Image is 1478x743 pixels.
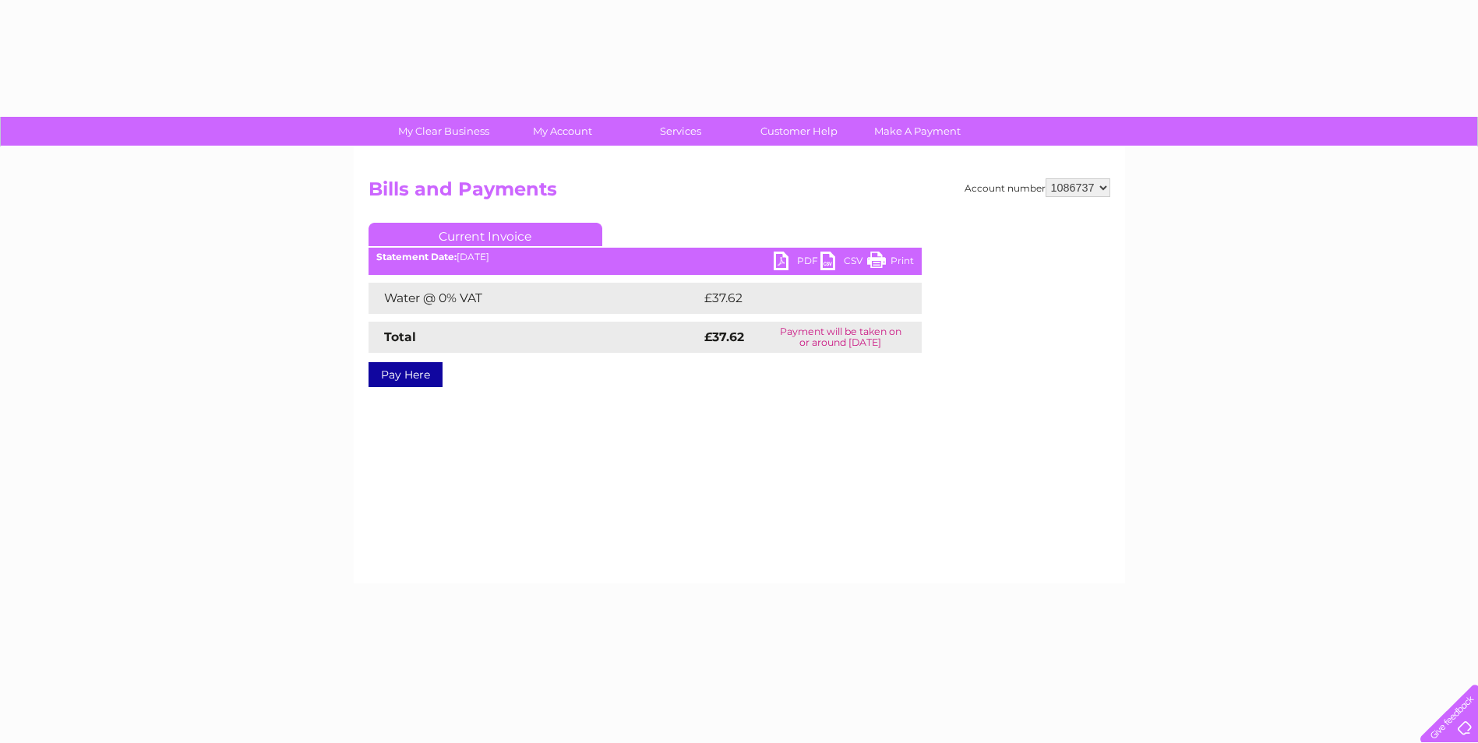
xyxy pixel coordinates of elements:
[384,329,416,344] strong: Total
[700,283,890,314] td: £37.62
[369,252,922,262] div: [DATE]
[704,329,744,344] strong: £37.62
[965,178,1110,197] div: Account number
[760,322,922,353] td: Payment will be taken on or around [DATE]
[853,117,982,146] a: Make A Payment
[379,117,508,146] a: My Clear Business
[369,283,700,314] td: Water @ 0% VAT
[820,252,867,274] a: CSV
[498,117,626,146] a: My Account
[735,117,863,146] a: Customer Help
[369,362,443,387] a: Pay Here
[867,252,914,274] a: Print
[616,117,745,146] a: Services
[369,223,602,246] a: Current Invoice
[369,178,1110,208] h2: Bills and Payments
[376,251,457,262] b: Statement Date:
[774,252,820,274] a: PDF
